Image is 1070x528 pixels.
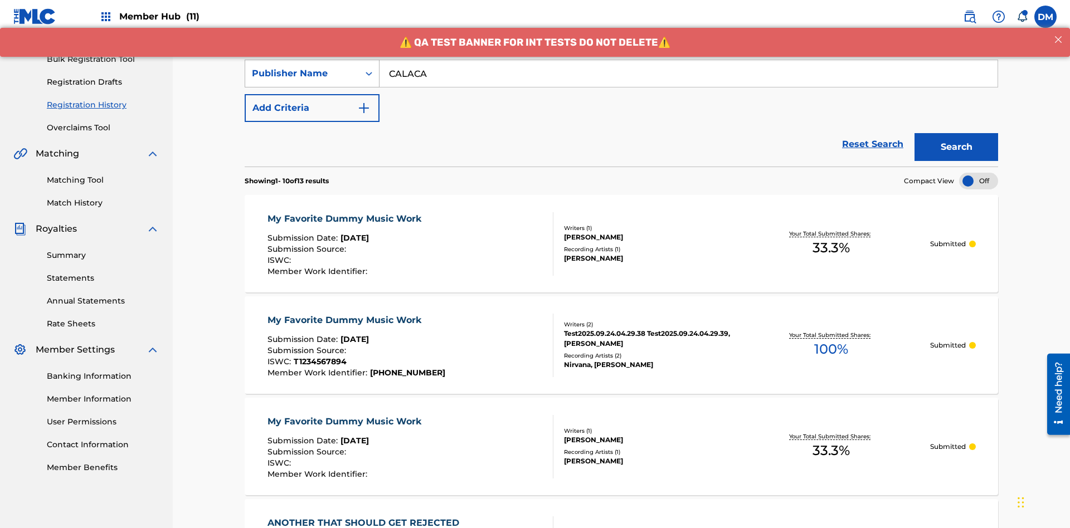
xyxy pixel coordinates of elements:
p: Your Total Submitted Shares: [789,331,873,339]
div: User Menu [1034,6,1057,28]
span: Member Work Identifier : [267,368,370,378]
div: Nirvana, [PERSON_NAME] [564,360,732,370]
a: Annual Statements [47,295,159,307]
a: Registration History [47,99,159,111]
a: My Favorite Dummy Music WorkSubmission Date:[DATE]Submission Source:ISWC:Member Work Identifier:W... [245,398,998,495]
a: Statements [47,272,159,284]
div: Publisher Name [252,67,352,80]
div: Notifications [1016,11,1028,22]
button: Add Criteria [245,94,380,122]
p: Submitted [930,442,966,452]
span: (11) [186,11,200,22]
span: ISWC : [267,458,294,468]
p: Showing 1 - 10 of 13 results [245,176,329,186]
form: Search Form [245,60,998,167]
a: Overclaims Tool [47,122,159,134]
span: Submission Source : [267,447,349,457]
p: Submitted [930,239,966,249]
a: Match History [47,197,159,209]
span: ISWC : [267,255,294,265]
a: My Favorite Dummy Music WorkSubmission Date:[DATE]Submission Source:ISWC:Member Work Identifier:W... [245,195,998,292]
span: Compact View [904,176,954,186]
img: search [963,10,976,23]
button: Search [915,133,998,161]
div: Recording Artists ( 2 ) [564,351,732,360]
p: Your Total Submitted Shares: [789,229,873,238]
span: Member Settings [36,343,115,356]
a: Bulk Registration Tool [47,53,159,65]
img: Matching [13,147,27,160]
a: Registration Drafts [47,76,159,88]
div: Test2025.09.24.04.29.38 Test2025.09.24.04.29.39, [PERSON_NAME] [564,329,732,349]
div: [PERSON_NAME] [564,253,732,263]
div: My Favorite Dummy Music Work [267,212,427,226]
a: Member Information [47,393,159,405]
div: Writers ( 1 ) [564,224,732,232]
div: My Favorite Dummy Music Work [267,415,427,428]
a: Member Benefits [47,462,159,473]
div: Writers ( 2 ) [564,320,732,329]
span: [PHONE_NUMBER] [370,368,445,378]
span: Matching [36,147,79,160]
img: Royalties [13,222,27,236]
span: Royalties [36,222,77,236]
img: MLC Logo [13,8,56,25]
img: expand [146,147,159,160]
span: 33.3 % [813,441,850,461]
a: My Favorite Dummy Music WorkSubmission Date:[DATE]Submission Source:ISWC:T1234567894Member Work I... [245,296,998,394]
div: Help [988,6,1010,28]
img: Top Rightsholders [99,10,113,23]
div: My Favorite Dummy Music Work [267,314,445,327]
img: expand [146,222,159,236]
span: [DATE] [341,233,369,243]
span: Member Work Identifier : [267,266,370,276]
a: Matching Tool [47,174,159,186]
a: Summary [47,250,159,261]
a: Banking Information [47,370,159,382]
a: Public Search [959,6,981,28]
p: Your Total Submitted Shares: [789,432,873,441]
a: Contact Information [47,439,159,451]
iframe: Resource Center [1039,349,1070,441]
span: Submission Date : [267,436,341,446]
a: Reset Search [836,132,909,157]
span: ISWC : [267,356,294,366]
span: [DATE] [341,436,369,446]
span: 100 % [814,339,848,359]
span: Member Work Identifier : [267,469,370,479]
img: 9d2ae6d4665cec9f34b9.svg [357,101,371,115]
span: Member Hub [119,10,200,23]
div: [PERSON_NAME] [564,435,732,445]
div: Writers ( 1 ) [564,427,732,435]
span: Submission Date : [267,334,341,344]
span: Submission Source : [267,345,349,355]
img: Member Settings [13,343,27,356]
div: Recording Artists ( 1 ) [564,448,732,456]
a: User Permissions [47,416,159,428]
span: Submission Source : [267,244,349,254]
img: help [992,10,1005,23]
span: Submission Date : [267,233,341,243]
span: 33.3 % [813,238,850,258]
img: expand [146,343,159,356]
div: [PERSON_NAME] [564,456,732,466]
div: [PERSON_NAME] [564,232,732,242]
a: Rate Sheets [47,318,159,330]
span: [DATE] [341,334,369,344]
span: T1234567894 [294,356,347,366]
iframe: Chat Widget [1014,475,1070,528]
p: Submitted [930,340,966,350]
div: Drag [1018,486,1024,519]
div: Recording Artists ( 1 ) [564,245,732,253]
span: ⚠️ QA TEST BANNER FOR INT TESTS DO NOT DELETE⚠️ [400,8,670,21]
